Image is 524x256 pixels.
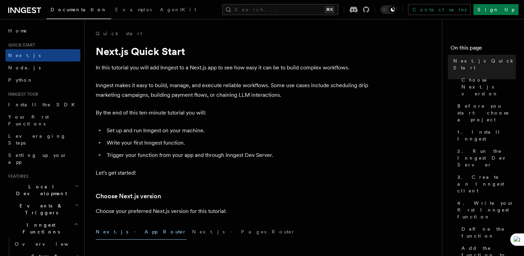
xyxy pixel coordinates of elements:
a: Leveraging Steps [5,130,80,149]
a: Define the function [459,223,516,242]
a: Node.js [5,62,80,74]
span: Features [5,174,28,179]
span: Python [8,77,33,83]
span: Examples [115,7,152,12]
a: AgentKit [156,2,200,18]
p: Inngest makes it easy to build, manage, and execute reliable workflows. Some use cases include sc... [96,81,369,100]
li: Set up and run Inngest on your machine. [105,126,369,135]
span: AgentKit [160,7,196,12]
h1: Next.js Quick Start [96,45,369,57]
li: Write your first Inngest function. [105,138,369,148]
li: Trigger your function from your app and through Inngest Dev Server. [105,150,369,160]
span: Home [8,27,27,34]
button: Local Development [5,180,80,200]
kbd: ⌘K [325,6,334,13]
a: Install the SDK [5,98,80,111]
a: Quick start [96,30,142,37]
span: Define the function [461,226,516,239]
a: 2. Run the Inngest Dev Server [455,145,516,171]
span: Next.js [8,53,41,58]
a: Next.js Quick Start [451,55,516,74]
a: Home [5,25,80,37]
button: Next.js - Pages Router [192,224,295,240]
a: Overview [12,238,80,250]
span: Leveraging Steps [8,133,66,146]
button: Inngest Functions [5,219,80,238]
span: Inngest tour [5,92,38,97]
p: Let's get started! [96,168,369,178]
span: 2. Run the Inngest Dev Server [457,148,516,168]
span: Your first Functions [8,114,49,126]
span: Before you start: choose a project [457,103,516,123]
a: 3. Create an Inngest client [455,171,516,197]
span: Overview [15,241,85,247]
p: By the end of this ten-minute tutorial you will: [96,108,369,118]
span: 4. Write your first Inngest function [457,200,516,220]
a: Choose Next.js version [459,74,516,100]
span: Node.js [8,65,41,70]
a: Before you start: choose a project [455,100,516,126]
span: 1. Install Inngest [457,129,516,142]
span: Choose Next.js version [461,77,516,97]
button: Toggle dark mode [380,5,397,14]
a: Contact sales [408,4,471,15]
span: Next.js Quick Start [453,57,516,71]
span: Install the SDK [8,102,79,107]
a: Documentation [46,2,111,19]
p: In this tutorial you will add Inngest to a Next.js app to see how easy it can be to build complex... [96,63,369,72]
span: Documentation [51,7,107,12]
a: Setting up your app [5,149,80,168]
a: 4. Write your first Inngest function [455,197,516,223]
span: Events & Triggers [5,202,75,216]
a: Your first Functions [5,111,80,130]
button: Next.js - App Router [96,224,187,240]
a: 1. Install Inngest [455,126,516,145]
span: Setting up your app [8,152,67,165]
a: Python [5,74,80,86]
p: Choose your preferred Next.js version for this tutorial: [96,206,369,216]
span: Inngest Functions [5,221,74,235]
span: 3. Create an Inngest client [457,174,516,194]
a: Sign Up [473,4,519,15]
a: Next.js [5,49,80,62]
a: Choose Next.js version [96,191,161,201]
a: Examples [111,2,156,18]
button: Search...⌘K [222,4,338,15]
button: Events & Triggers [5,200,80,219]
h4: On this page [451,44,516,55]
span: Quick start [5,42,35,48]
span: Local Development [5,183,75,197]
